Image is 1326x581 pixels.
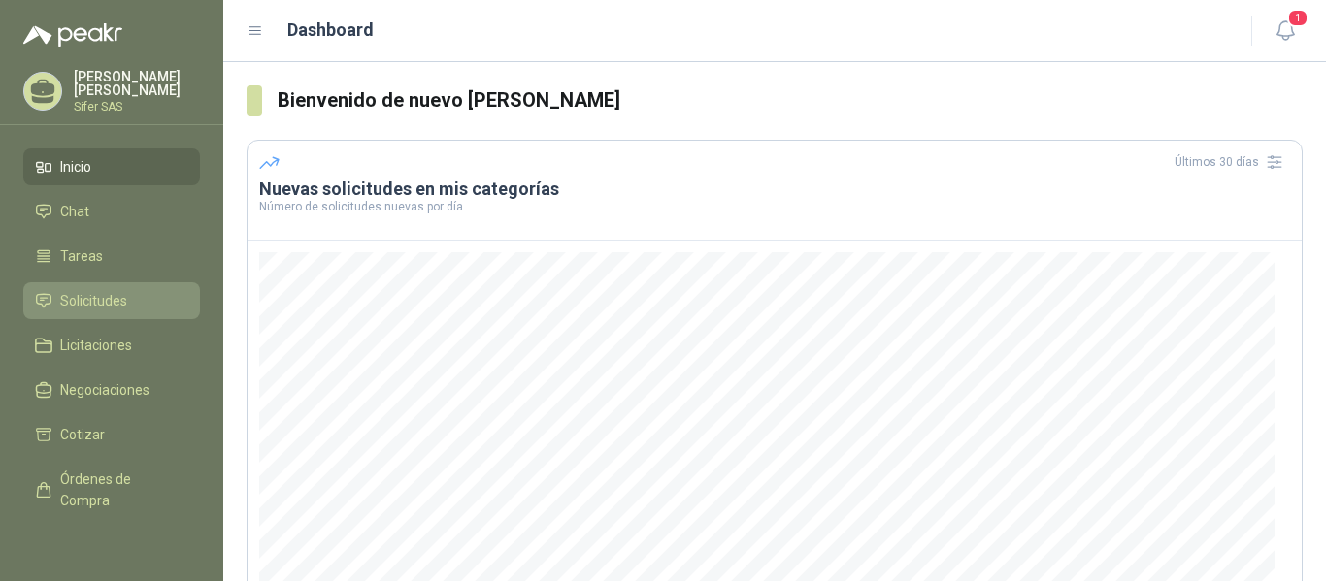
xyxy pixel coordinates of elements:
img: Logo peakr [23,23,122,47]
p: Número de solicitudes nuevas por día [259,201,1290,212]
span: Órdenes de Compra [60,468,182,511]
a: Licitaciones [23,327,200,364]
button: 1 [1268,14,1303,48]
a: Tareas [23,238,200,274]
span: Solicitudes [60,290,127,311]
a: Cotizar [23,416,200,453]
h3: Bienvenido de nuevo [PERSON_NAME] [278,85,1303,115]
span: Inicio [60,156,91,178]
p: [PERSON_NAME] [PERSON_NAME] [74,70,200,97]
a: Solicitudes [23,282,200,319]
span: Cotizar [60,424,105,445]
a: Inicio [23,148,200,185]
span: Chat [60,201,89,222]
a: Remisiones [23,527,200,564]
div: Últimos 30 días [1175,146,1290,178]
span: Tareas [60,245,103,267]
span: Negociaciones [60,379,149,401]
h1: Dashboard [287,16,374,44]
a: Chat [23,193,200,230]
a: Negociaciones [23,371,200,408]
span: 1 [1287,9,1309,27]
h3: Nuevas solicitudes en mis categorías [259,178,1290,201]
p: Sifer SAS [74,101,200,113]
span: Licitaciones [60,335,132,356]
a: Órdenes de Compra [23,461,200,519]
